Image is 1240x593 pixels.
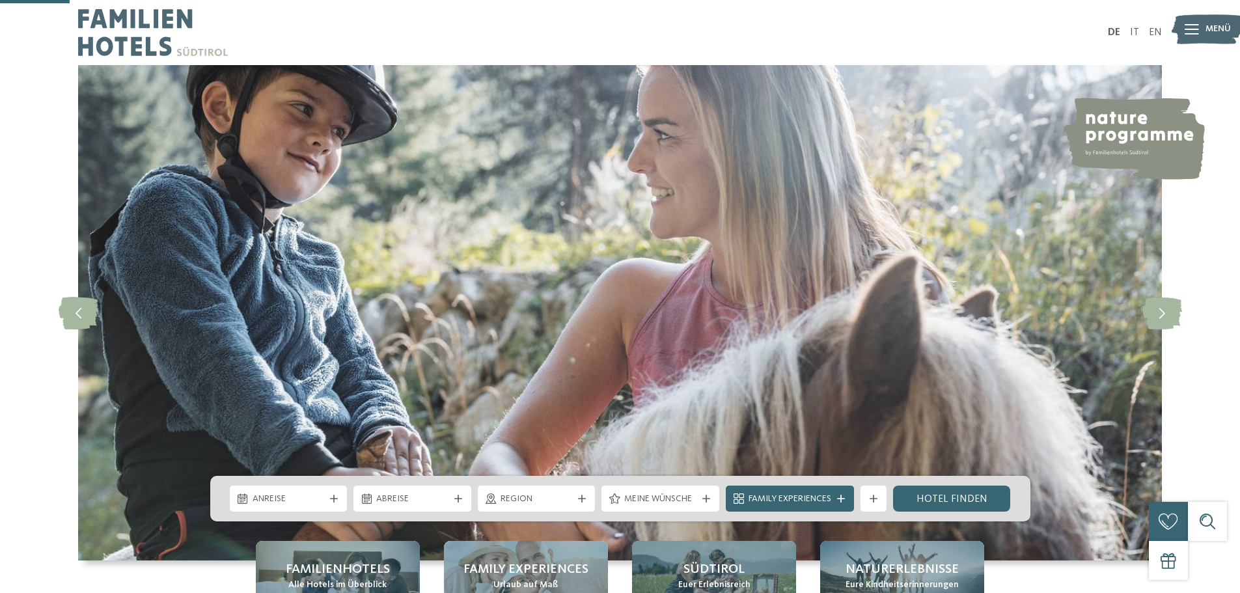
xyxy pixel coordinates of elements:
span: Family Experiences [749,493,831,506]
span: Südtirol [683,560,745,579]
span: Abreise [376,493,448,506]
a: Hotel finden [893,486,1011,512]
a: DE [1108,27,1120,38]
a: EN [1149,27,1162,38]
span: Family Experiences [463,560,588,579]
span: Eure Kindheitserinnerungen [846,579,959,592]
a: IT [1130,27,1139,38]
img: Familienhotels Südtirol: The happy family places [78,65,1162,560]
span: Naturerlebnisse [846,560,959,579]
span: Alle Hotels im Überblick [288,579,387,592]
span: Urlaub auf Maß [493,579,558,592]
span: Meine Wünsche [624,493,696,506]
span: Anreise [253,493,325,506]
span: Region [501,493,573,506]
span: Familienhotels [286,560,390,579]
span: Euer Erlebnisreich [678,579,751,592]
img: nature programme by Familienhotels Südtirol [1062,98,1205,180]
span: Menü [1206,23,1231,36]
